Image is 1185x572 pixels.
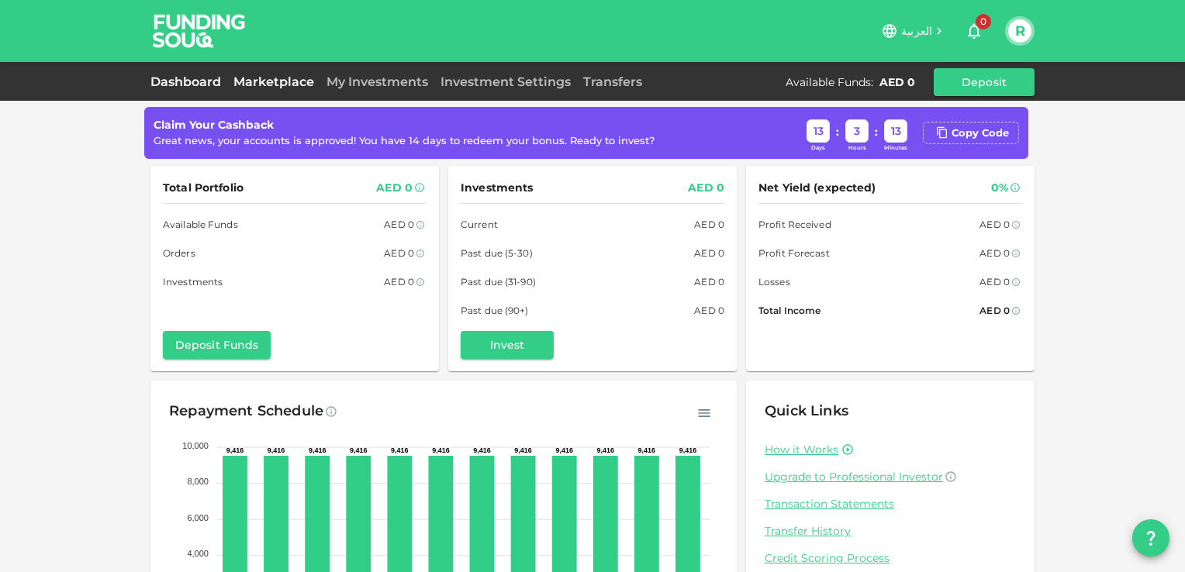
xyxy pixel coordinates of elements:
[976,14,991,29] span: 0
[154,118,274,132] span: Claim Your Cashback
[461,274,536,290] span: Past due (31-90)
[807,119,830,143] div: 13
[934,68,1035,96] button: Deposit
[694,245,724,261] div: AED 0
[979,274,1010,290] div: AED 0
[884,144,907,153] div: Minutes
[884,119,907,143] div: 13
[461,245,533,261] span: Past due (5-30)
[227,74,320,89] a: Marketplace
[758,302,821,319] span: Total Income
[765,470,1016,484] a: Upgrade to Professional Investor
[1008,19,1031,43] button: R
[952,126,1009,141] div: Copy Code
[765,524,1016,539] a: Transfer History
[688,178,724,198] div: AED 0
[694,216,724,233] div: AED 0
[694,274,724,290] div: AED 0
[384,245,414,261] div: AED 0
[187,512,209,522] tspan: 6,000
[875,124,878,140] div: :
[765,443,838,457] a: How it Works
[461,216,498,233] span: Current
[384,274,414,290] div: AED 0
[461,302,529,319] span: Past due (90+)
[461,178,533,198] span: Investments
[845,144,869,153] div: Hours
[461,331,554,359] button: Invest
[163,178,244,198] span: Total Portfolio
[879,74,915,90] div: AED 0
[384,216,414,233] div: AED 0
[901,24,932,38] span: العربية
[836,124,839,140] div: :
[765,470,943,484] span: Upgrade to Professional Investor
[979,216,1010,233] div: AED 0
[376,178,413,198] div: AED 0
[765,402,848,419] span: Quick Links
[807,144,830,153] div: Days
[154,133,655,149] div: Great news, your accounts is approved! You have 14 days to redeem your bonus. Ready to invest?
[786,74,873,90] div: Available Funds :
[1132,519,1169,556] button: question
[845,119,869,143] div: 3
[434,74,577,89] a: Investment Settings
[979,245,1010,261] div: AED 0
[163,331,271,359] button: Deposit Funds
[765,551,1016,566] a: Credit Scoring Process
[979,302,1010,319] div: AED 0
[163,216,238,233] span: Available Funds
[991,178,1008,198] div: 0%
[577,74,648,89] a: Transfers
[758,245,830,261] span: Profit Forecast
[150,74,227,89] a: Dashboard
[694,302,724,319] div: AED 0
[765,497,1016,512] a: Transaction Statements
[169,399,323,424] div: Repayment Schedule
[182,440,209,450] tspan: 10,000
[163,274,223,290] span: Investments
[320,74,434,89] a: My Investments
[758,178,876,198] span: Net Yield (expected)
[163,245,195,261] span: Orders
[758,216,831,233] span: Profit Received
[187,549,209,558] tspan: 4,000
[758,274,790,290] span: Losses
[959,16,990,47] button: 0
[187,477,209,486] tspan: 8,000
